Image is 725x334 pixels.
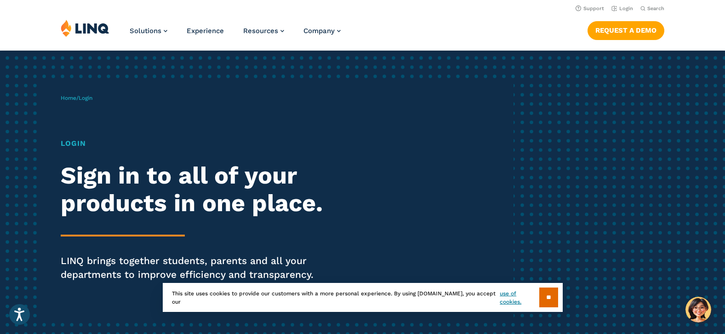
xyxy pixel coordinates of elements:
a: Solutions [130,27,167,35]
h1: Login [61,138,340,149]
a: Login [611,6,633,12]
span: Resources [243,27,278,35]
span: Solutions [130,27,161,35]
button: Hello, have a question? Let’s chat. [685,297,711,322]
h2: Sign in to all of your products in one place. [61,162,340,217]
a: Resources [243,27,284,35]
img: LINQ | K‑12 Software [61,19,109,37]
p: LINQ brings together students, parents and all your departments to improve efficiency and transpa... [61,254,340,282]
a: Company [303,27,341,35]
nav: Primary Navigation [130,19,341,50]
a: Support [576,6,604,12]
a: Experience [187,27,224,35]
div: This site uses cookies to provide our customers with a more personal experience. By using [DOMAIN... [163,283,563,312]
button: Open Search Bar [640,5,664,12]
span: / [61,95,92,101]
nav: Button Navigation [588,19,664,40]
a: use of cookies. [500,289,539,306]
span: Login [79,95,92,101]
span: Company [303,27,335,35]
span: Search [647,6,664,12]
a: Request a Demo [588,21,664,40]
a: Home [61,95,76,101]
